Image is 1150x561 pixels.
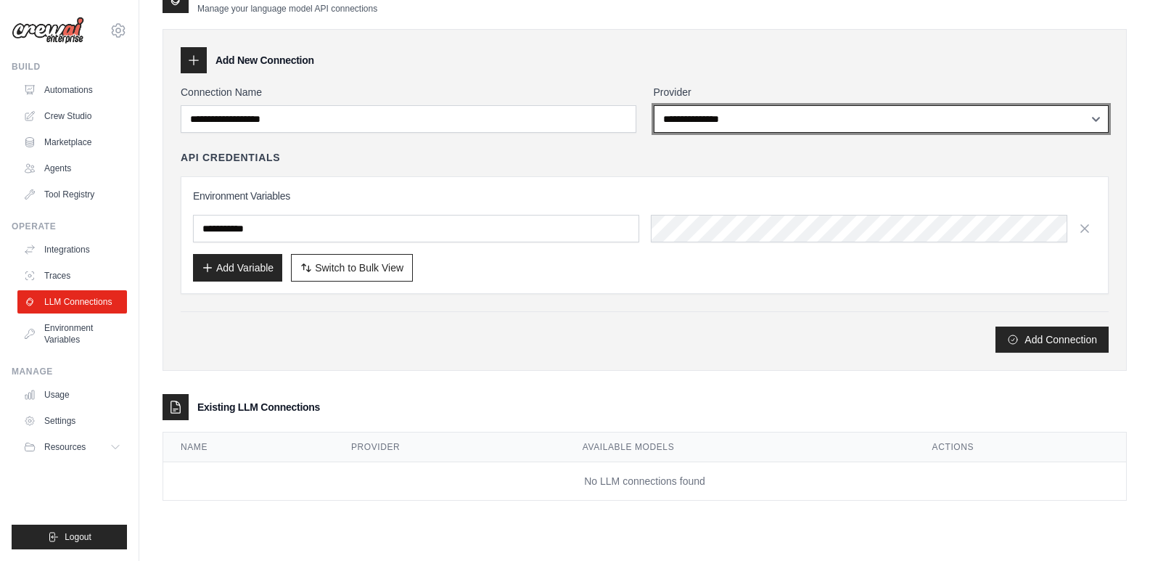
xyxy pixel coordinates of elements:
[565,433,915,462] th: Available Models
[17,238,127,261] a: Integrations
[193,254,282,282] button: Add Variable
[17,264,127,287] a: Traces
[197,400,320,414] h3: Existing LLM Connections
[181,85,636,99] label: Connection Name
[193,189,1096,203] h3: Environment Variables
[291,254,413,282] button: Switch to Bulk View
[17,183,127,206] a: Tool Registry
[65,531,91,543] span: Logout
[17,157,127,180] a: Agents
[17,290,127,314] a: LLM Connections
[315,261,403,275] span: Switch to Bulk View
[181,150,280,165] h4: API Credentials
[17,78,127,102] a: Automations
[17,131,127,154] a: Marketplace
[12,221,127,232] div: Operate
[12,366,127,377] div: Manage
[995,327,1109,353] button: Add Connection
[17,409,127,433] a: Settings
[17,105,127,128] a: Crew Studio
[12,61,127,73] div: Build
[12,525,127,549] button: Logout
[12,17,84,44] img: Logo
[915,433,1126,462] th: Actions
[44,441,86,453] span: Resources
[17,316,127,351] a: Environment Variables
[17,383,127,406] a: Usage
[163,462,1126,501] td: No LLM connections found
[197,3,377,15] p: Manage your language model API connections
[17,435,127,459] button: Resources
[215,53,314,67] h3: Add New Connection
[163,433,334,462] th: Name
[334,433,565,462] th: Provider
[654,85,1109,99] label: Provider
